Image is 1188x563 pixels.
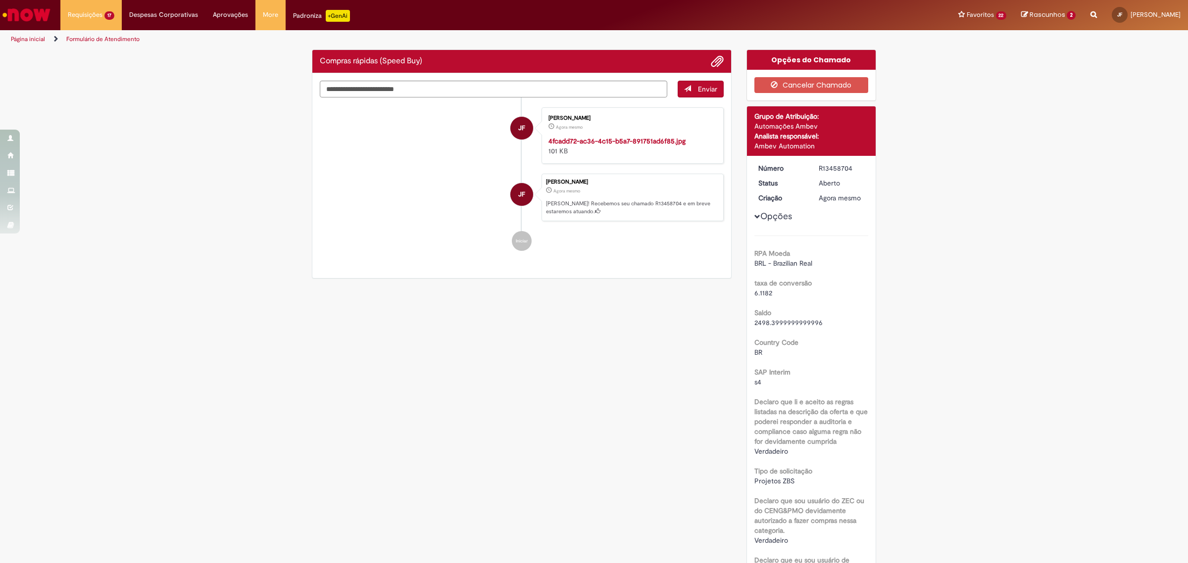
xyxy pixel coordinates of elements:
span: Agora mesmo [819,193,861,202]
div: R13458704 [819,163,865,173]
a: Formulário de Atendimento [66,35,140,43]
div: Aberto [819,178,865,188]
span: s4 [754,377,761,386]
span: 22 [996,11,1007,20]
b: Declaro que sou usuário do ZEC ou do CENG&PMO devidamente autorizado a fazer compras nessa catego... [754,496,864,535]
span: 17 [104,11,114,20]
b: Tipo de solicitação [754,467,812,475]
p: +GenAi [326,10,350,22]
b: Declaro que li e aceito as regras listadas na descrição da oferta e que poderei responder a audit... [754,397,868,446]
div: 28/08/2025 15:30:48 [819,193,865,203]
time: 28/08/2025 15:30:43 [556,124,583,130]
time: 28/08/2025 15:30:48 [553,188,580,194]
span: Verdadeiro [754,447,788,456]
span: Rascunhos [1030,10,1065,19]
span: 2 [1067,11,1076,20]
span: [PERSON_NAME] [1131,10,1181,19]
div: Analista responsável: [754,131,869,141]
div: [PERSON_NAME] [546,179,718,185]
span: BRL - Brazilian Real [754,259,812,268]
span: JF [518,183,525,206]
button: Cancelar Chamado [754,77,869,93]
button: Adicionar anexos [711,55,724,68]
span: More [263,10,278,20]
span: Aprovações [213,10,248,20]
div: [PERSON_NAME] [548,115,713,121]
div: 101 KB [548,136,713,156]
span: 6.1182 [754,288,772,297]
dt: Criação [751,193,812,203]
h2: Compras rápidas (Speed Buy) Histórico de tíquete [320,57,422,66]
span: Enviar [698,85,717,94]
a: Página inicial [11,35,45,43]
b: SAP Interim [754,368,791,376]
span: BR [754,348,762,357]
div: Opções do Chamado [747,50,876,70]
b: RPA Moeda [754,249,790,258]
span: Verdadeiro [754,536,788,545]
li: Jose Carlos Dos Santos Filho [320,174,724,221]
span: Projetos ZBS [754,476,794,485]
button: Enviar [678,81,724,97]
b: Saldo [754,308,771,317]
div: Jose Carlos Dos Santos Filho [510,183,533,206]
b: taxa de conversão [754,279,812,287]
textarea: Digite sua mensagem aqui... [320,81,667,98]
div: Grupo de Atribuição: [754,111,869,121]
ul: Trilhas de página [7,30,785,48]
span: Despesas Corporativas [129,10,198,20]
span: 2498.3999999999996 [754,318,823,327]
div: Jose Carlos Dos Santos Filho [510,117,533,140]
div: Automações Ambev [754,121,869,131]
a: Rascunhos [1021,10,1076,20]
dt: Número [751,163,812,173]
img: ServiceNow [1,5,52,25]
span: JF [1117,11,1122,18]
span: Favoritos [967,10,994,20]
a: 4fcadd72-ac36-4c15-b5a7-891751ad6f85.jpg [548,137,686,145]
div: Ambev Automation [754,141,869,151]
span: Agora mesmo [553,188,580,194]
div: Padroniza [293,10,350,22]
b: Country Code [754,338,798,347]
span: JF [518,116,525,140]
ul: Histórico de tíquete [320,97,724,261]
span: Agora mesmo [556,124,583,130]
p: [PERSON_NAME]! Recebemos seu chamado R13458704 e em breve estaremos atuando. [546,200,718,215]
span: Requisições [68,10,102,20]
dt: Status [751,178,812,188]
